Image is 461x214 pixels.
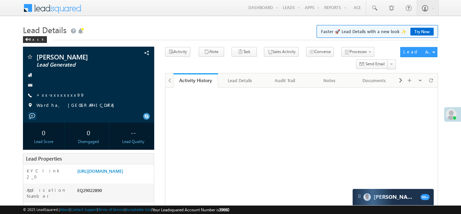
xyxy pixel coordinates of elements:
[23,207,229,213] span: © 2025 LeadSquared | | | | |
[218,73,263,88] a: Lead Details
[179,77,213,84] div: Activity History
[114,139,152,145] div: Lead Quality
[77,168,123,174] a: [URL][DOMAIN_NAME]
[403,49,432,55] div: Lead Actions
[36,53,117,60] span: [PERSON_NAME]
[306,47,334,57] button: Converse
[114,126,152,139] div: --
[27,168,71,180] label: KYC link 2_0
[341,47,374,57] button: Processes
[27,187,71,199] label: Application Number
[321,28,434,35] span: Faster 🚀 Lead Details with a new look ✨
[264,47,299,57] button: Sales Activity
[365,61,385,67] span: Send Email
[23,36,50,42] a: Back
[352,73,397,88] a: Documents
[36,92,85,98] a: +xx-xxxxxxxx99
[23,24,66,35] span: Lead Details
[165,47,190,57] button: Activity
[410,28,434,35] a: Try Now
[400,47,437,57] button: Lead Actions
[23,36,47,43] div: Back
[219,207,229,212] span: 39660
[421,194,430,200] span: 99+
[25,126,62,139] div: 0
[25,139,62,145] div: Lead Score
[152,207,229,212] span: Your Leadsquared Account Number is
[98,207,125,212] a: Terms of Service
[70,139,107,145] div: Disengaged
[70,126,107,139] div: 0
[36,102,117,109] span: Wardha, [GEOGRAPHIC_DATA]
[352,189,434,206] div: carter-dragCarter[PERSON_NAME]99+
[199,47,224,57] button: Note
[60,207,70,212] a: About
[232,47,257,57] button: Task
[126,207,151,212] a: Acceptable Use
[263,73,307,88] a: Audit Trail
[313,76,346,85] div: Notes
[307,73,352,88] a: Notes
[76,187,154,196] div: EQ29022890
[173,73,218,88] a: Activity History
[223,76,256,85] div: Lead Details
[350,49,367,54] span: Processes
[356,60,388,69] button: Send Email
[71,207,97,212] a: Contact Support
[357,76,390,85] div: Documents
[36,62,117,68] span: Lead Generated
[268,76,301,85] div: Audit Trail
[26,155,62,162] span: Lead Properties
